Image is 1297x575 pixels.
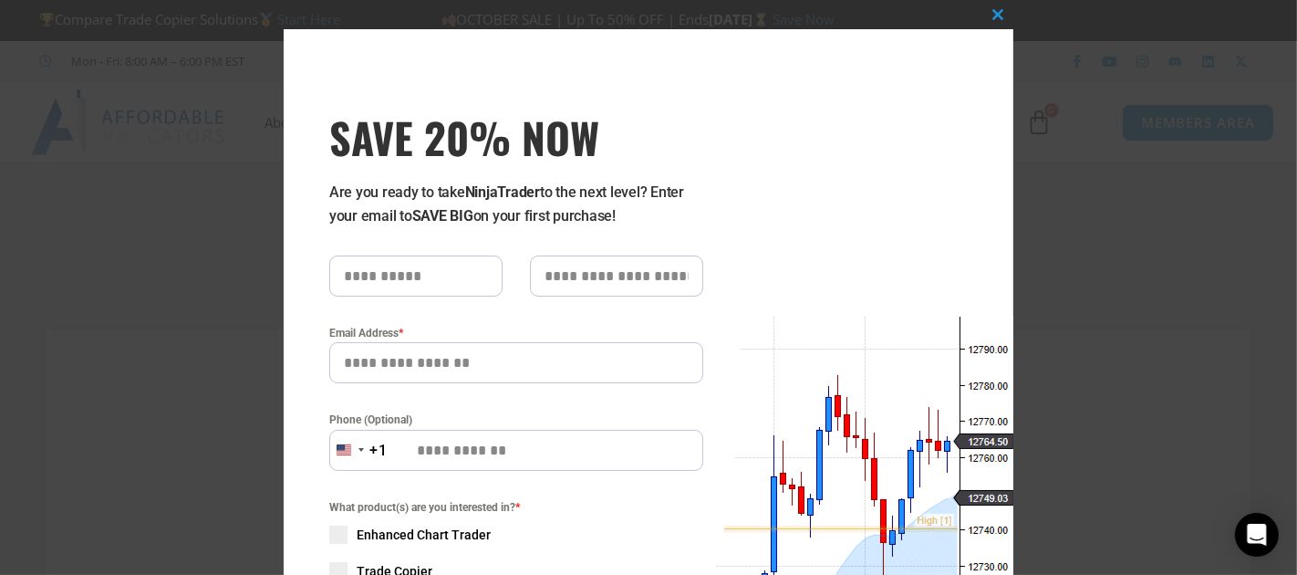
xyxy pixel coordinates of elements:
[329,498,703,517] span: What product(s) are you interested in?
[329,430,388,471] button: Selected country
[329,324,703,342] label: Email Address
[329,526,703,544] label: Enhanced Chart Trader
[412,207,473,225] strong: SAVE BIG
[357,526,491,544] span: Enhanced Chart Trader
[329,181,703,228] p: Are you ready to take to the next level? Enter your email to on your first purchase!
[329,411,703,429] label: Phone (Optional)
[369,439,388,463] div: +1
[465,183,540,201] strong: NinjaTrader
[1235,513,1279,557] div: Open Intercom Messenger
[329,111,703,162] h3: SAVE 20% NOW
